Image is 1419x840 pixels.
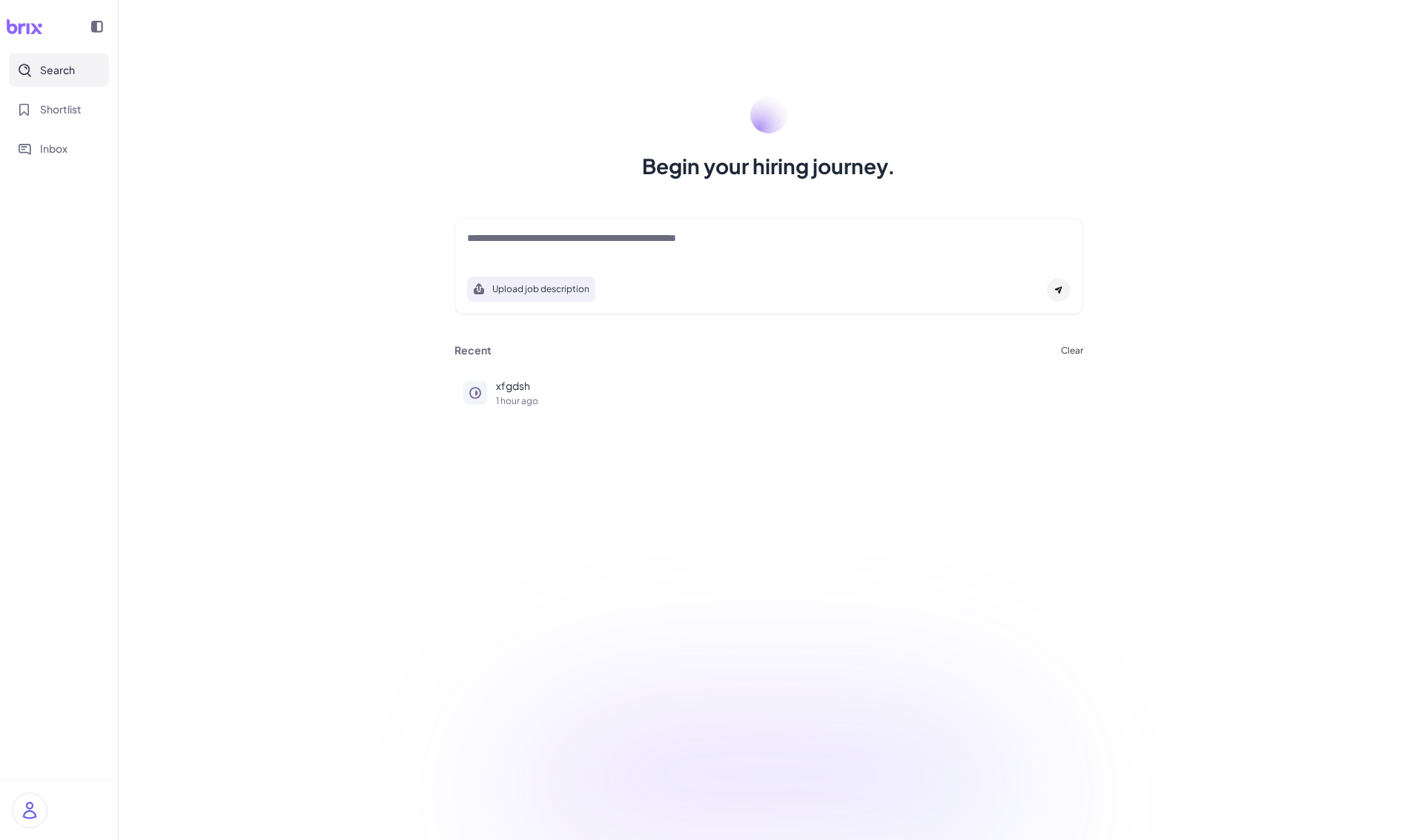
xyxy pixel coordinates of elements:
button: Search using job description [467,277,595,302]
button: xfgdsh1 hour ago [454,369,1083,414]
button: Search [9,53,109,87]
h1: Begin your hiring journey. [642,151,896,181]
button: Clear [1061,346,1083,355]
p: 1 hour ago [496,397,1074,406]
img: user_logo.png [13,793,47,827]
button: Inbox [9,132,109,165]
button: Shortlist [9,93,109,126]
p: xfgdsh [496,378,1074,394]
span: Search [40,62,75,78]
h3: Recent [454,344,492,357]
span: Shortlist [40,102,82,117]
span: Inbox [40,141,67,156]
